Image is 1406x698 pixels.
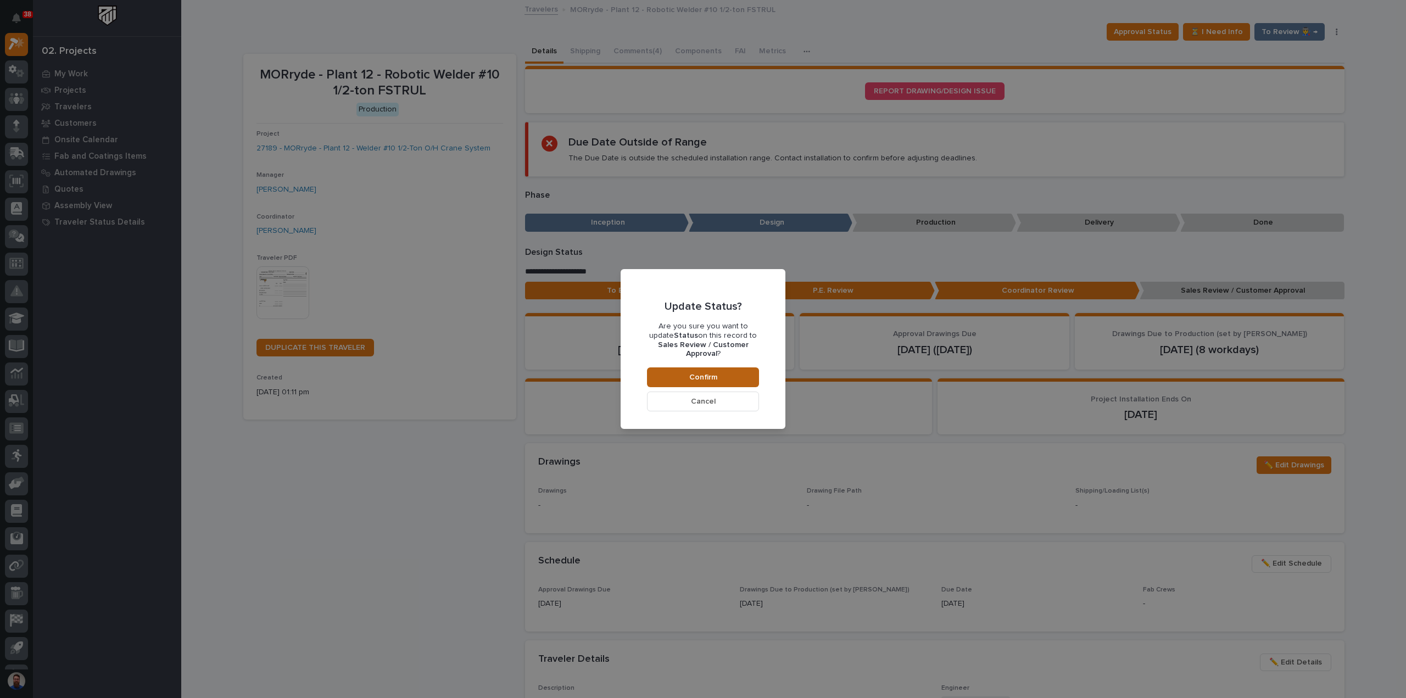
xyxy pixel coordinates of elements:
p: Update Status? [665,300,742,313]
button: Confirm [647,367,759,387]
span: Cancel [691,397,716,406]
b: Sales Review / Customer Approval [658,341,749,358]
span: Confirm [689,372,717,382]
p: Are you sure you want to update on this record to ? [647,322,759,359]
button: Cancel [647,392,759,411]
b: Status [674,332,698,339]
